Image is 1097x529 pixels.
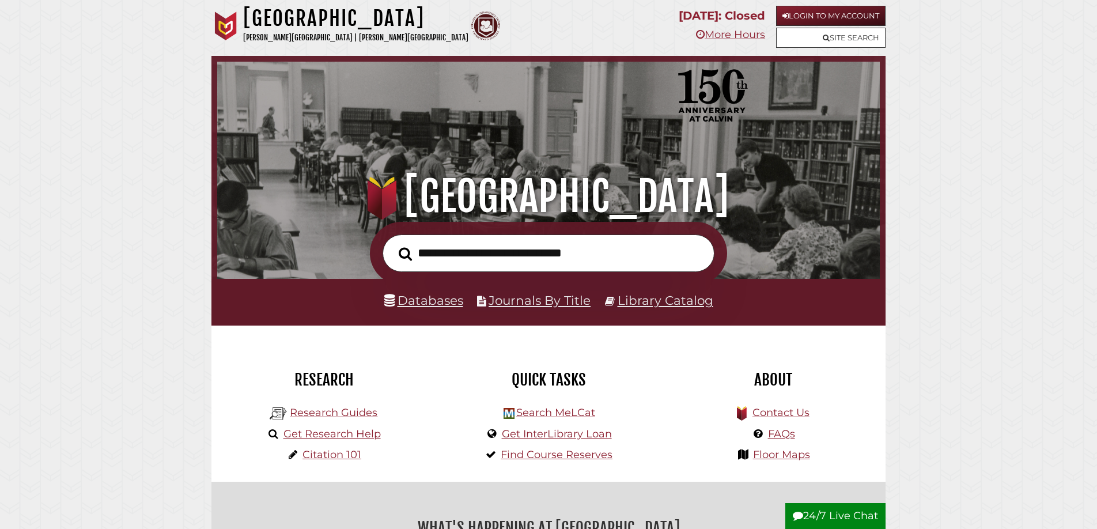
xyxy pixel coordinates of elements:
[752,406,809,419] a: Contact Us
[384,293,463,308] a: Databases
[243,31,468,44] p: [PERSON_NAME][GEOGRAPHIC_DATA] | [PERSON_NAME][GEOGRAPHIC_DATA]
[211,12,240,40] img: Calvin University
[618,293,713,308] a: Library Catalog
[696,28,765,41] a: More Hours
[270,405,287,422] img: Hekman Library Logo
[302,448,361,461] a: Citation 101
[504,408,515,419] img: Hekman Library Logo
[489,293,591,308] a: Journals By Title
[243,6,468,31] h1: [GEOGRAPHIC_DATA]
[220,370,428,390] h2: Research
[471,12,500,40] img: Calvin Theological Seminary
[283,428,381,440] a: Get Research Help
[776,28,886,48] a: Site Search
[502,428,612,440] a: Get InterLibrary Loan
[399,247,412,261] i: Search
[679,6,765,26] p: [DATE]: Closed
[234,171,864,222] h1: [GEOGRAPHIC_DATA]
[290,406,377,419] a: Research Guides
[776,6,886,26] a: Login to My Account
[753,448,810,461] a: Floor Maps
[445,370,652,390] h2: Quick Tasks
[669,370,877,390] h2: About
[768,428,795,440] a: FAQs
[516,406,595,419] a: Search MeLCat
[501,448,612,461] a: Find Course Reserves
[393,244,418,264] button: Search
